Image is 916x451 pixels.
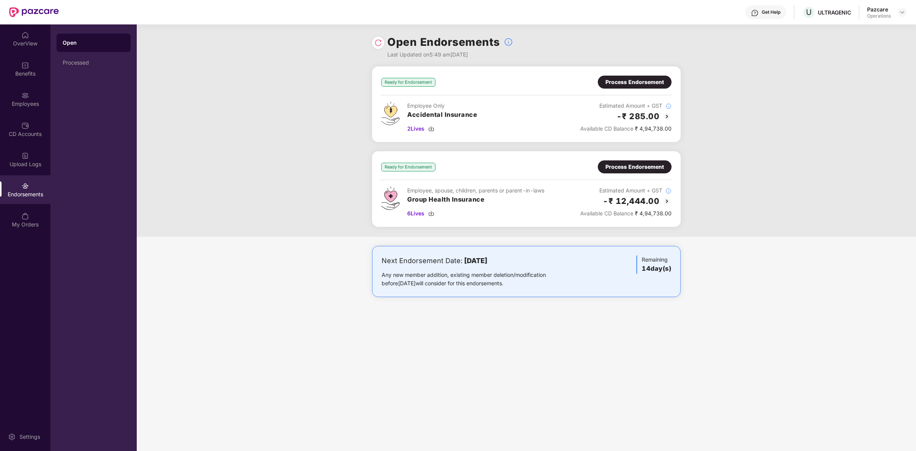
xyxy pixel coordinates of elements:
[504,37,513,47] img: svg+xml;base64,PHN2ZyBpZD0iSW5mb18tXzMyeDMyIiBkYXRhLW5hbWU9IkluZm8gLSAzMngzMiIgeG1sbnM9Imh0dHA6Ly...
[605,78,664,86] div: Process Endorsement
[464,257,487,265] b: [DATE]
[387,34,500,50] h1: Open Endorsements
[381,78,435,87] div: Ready for Endorsement
[21,212,29,220] img: svg+xml;base64,PHN2ZyBpZD0iTXlfT3JkZXJzIiBkYXRhLW5hbWU9Ik15IE9yZGVycyIgeG1sbnM9Imh0dHA6Ly93d3cudz...
[407,110,477,120] h3: Accidental Insurance
[21,152,29,160] img: svg+xml;base64,PHN2ZyBpZD0iVXBsb2FkX0xvZ3MiIGRhdGEtbmFtZT0iVXBsb2FkIExvZ3MiIHhtbG5zPSJodHRwOi8vd3...
[580,186,672,195] div: Estimated Amount + GST
[21,182,29,190] img: svg+xml;base64,PHN2ZyBpZD0iRW5kb3JzZW1lbnRzIiB4bWxucz0iaHR0cDovL3d3dy53My5vcmcvMjAwMC9zdmciIHdpZH...
[381,102,400,125] img: svg+xml;base64,PHN2ZyB4bWxucz0iaHR0cDovL3d3dy53My5vcmcvMjAwMC9zdmciIHdpZHRoPSI0OS4zMjEiIGhlaWdodD...
[21,92,29,99] img: svg+xml;base64,PHN2ZyBpZD0iRW1wbG95ZWVzIiB4bWxucz0iaHR0cDovL3d3dy53My5vcmcvMjAwMC9zdmciIHdpZHRoPS...
[899,9,905,15] img: svg+xml;base64,PHN2ZyBpZD0iRHJvcGRvd24tMzJ4MzIiIHhtbG5zPSJodHRwOi8vd3d3LnczLm9yZy8yMDAwL3N2ZyIgd2...
[580,210,633,217] span: Available CD Balance
[762,9,780,15] div: Get Help
[63,60,125,66] div: Processed
[605,163,664,171] div: Process Endorsement
[407,124,424,133] span: 2 Lives
[374,39,382,47] img: svg+xml;base64,PHN2ZyBpZD0iUmVsb2FkLTMyeDMyIiB4bWxucz0iaHR0cDovL3d3dy53My5vcmcvMjAwMC9zdmciIHdpZH...
[382,271,570,288] div: Any new member addition, existing member deletion/modification before [DATE] will consider for th...
[387,50,513,59] div: Last Updated on 5:49 am[DATE]
[407,195,544,205] h3: Group Health Insurance
[665,188,672,194] img: svg+xml;base64,PHN2ZyBpZD0iSW5mb18tXzMyeDMyIiBkYXRhLW5hbWU9IkluZm8gLSAzMngzMiIgeG1sbnM9Imh0dHA6Ly...
[580,125,633,132] span: Available CD Balance
[407,102,477,110] div: Employee Only
[818,9,851,16] div: ULTRAGENIC
[381,163,435,171] div: Ready for Endorsement
[407,186,544,195] div: Employee, spouse, children, parents or parent-in-laws
[21,122,29,129] img: svg+xml;base64,PHN2ZyBpZD0iQ0RfQWNjb3VudHMiIGRhdGEtbmFtZT0iQ0QgQWNjb3VudHMiIHhtbG5zPSJodHRwOi8vd3...
[63,39,125,47] div: Open
[867,6,891,13] div: Pazcare
[17,433,42,441] div: Settings
[580,102,672,110] div: Estimated Amount + GST
[580,124,672,133] div: ₹ 4,94,738.00
[21,31,29,39] img: svg+xml;base64,PHN2ZyBpZD0iSG9tZSIgeG1sbnM9Imh0dHA6Ly93d3cudzMub3JnLzIwMDAvc3ZnIiB3aWR0aD0iMjAiIG...
[382,255,570,266] div: Next Endorsement Date:
[662,197,672,206] img: svg+xml;base64,PHN2ZyBpZD0iQmFjay0yMHgyMCIgeG1sbnM9Imh0dHA6Ly93d3cudzMub3JnLzIwMDAvc3ZnIiB3aWR0aD...
[9,7,59,17] img: New Pazcare Logo
[806,8,812,17] span: U
[381,186,400,210] img: svg+xml;base64,PHN2ZyB4bWxucz0iaHR0cDovL3d3dy53My5vcmcvMjAwMC9zdmciIHdpZHRoPSI0Ny43MTQiIGhlaWdodD...
[407,209,424,218] span: 6 Lives
[665,103,672,109] img: svg+xml;base64,PHN2ZyBpZD0iSW5mb18tXzMyeDMyIiBkYXRhLW5hbWU9IkluZm8gLSAzMngzMiIgeG1sbnM9Imh0dHA6Ly...
[21,61,29,69] img: svg+xml;base64,PHN2ZyBpZD0iQmVuZWZpdHMiIHhtbG5zPSJodHRwOi8vd3d3LnczLm9yZy8yMDAwL3N2ZyIgd2lkdGg9Ij...
[636,255,671,274] div: Remaining
[603,195,659,207] h2: -₹ 12,444.00
[617,110,660,123] h2: -₹ 285.00
[428,210,434,217] img: svg+xml;base64,PHN2ZyBpZD0iRG93bmxvYWQtMzJ4MzIiIHhtbG5zPSJodHRwOi8vd3d3LnczLm9yZy8yMDAwL3N2ZyIgd2...
[8,433,16,441] img: svg+xml;base64,PHN2ZyBpZD0iU2V0dGluZy0yMHgyMCIgeG1sbnM9Imh0dHA6Ly93d3cudzMub3JnLzIwMDAvc3ZnIiB3aW...
[642,264,671,274] h3: 14 day(s)
[751,9,759,17] img: svg+xml;base64,PHN2ZyBpZD0iSGVscC0zMngzMiIgeG1sbnM9Imh0dHA6Ly93d3cudzMub3JnLzIwMDAvc3ZnIiB3aWR0aD...
[662,112,672,121] img: svg+xml;base64,PHN2ZyBpZD0iQmFjay0yMHgyMCIgeG1sbnM9Imh0dHA6Ly93d3cudzMub3JnLzIwMDAvc3ZnIiB3aWR0aD...
[580,209,672,218] div: ₹ 4,94,738.00
[867,13,891,19] div: Operations
[428,126,434,132] img: svg+xml;base64,PHN2ZyBpZD0iRG93bmxvYWQtMzJ4MzIiIHhtbG5zPSJodHRwOi8vd3d3LnczLm9yZy8yMDAwL3N2ZyIgd2...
